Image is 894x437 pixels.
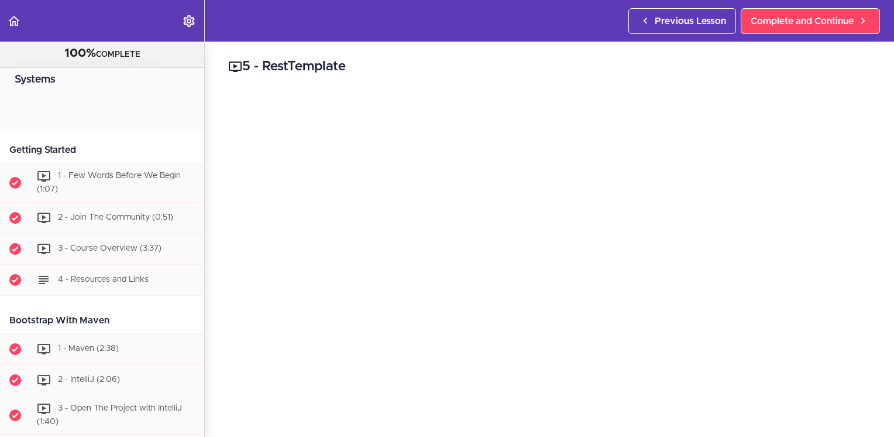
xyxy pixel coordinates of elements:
span: 1 - Few Words Before We Begin (1:07) [37,172,181,193]
a: Complete and Continue [741,8,880,34]
h2: 5 - RestTemplate [228,57,871,77]
span: 3 - Open The Project with IntelliJ (1:40) [37,404,182,426]
span: 2 - Join The Community (0:51) [58,213,173,221]
span: 2 - IntelliJ (2:06) [58,375,120,384]
span: Complete and Continue [751,14,854,28]
span: 4 - Resources and Links [58,275,149,284]
svg: Settings Menu [182,14,196,28]
span: 1 - Maven (2:38) [58,344,119,353]
span: Previous Lesson [655,14,726,28]
span: 3 - Course Overview (3:37) [58,244,161,252]
span: 100% [64,47,96,59]
div: COMPLETE [15,46,190,62]
svg: Back to course curriculum [7,14,21,28]
a: Previous Lesson [628,8,736,34]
